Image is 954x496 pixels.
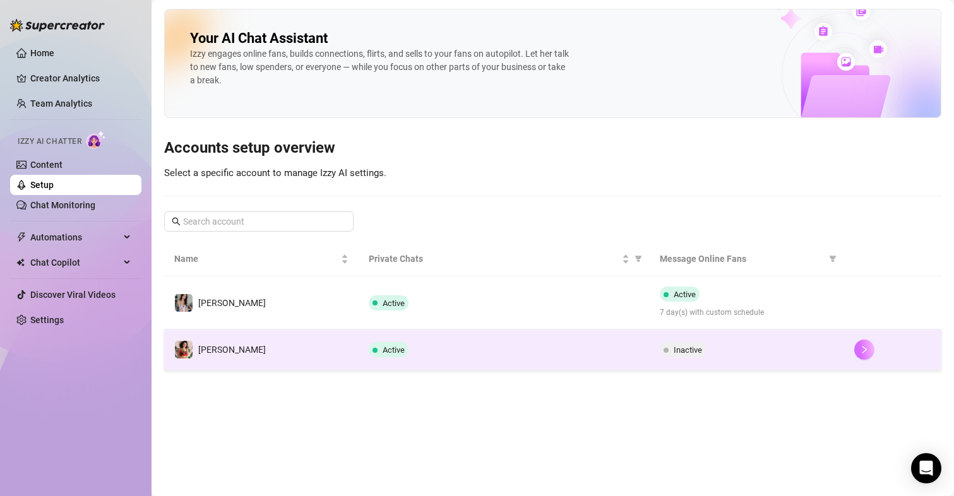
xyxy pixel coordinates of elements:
[860,345,869,354] span: right
[198,298,266,308] span: [PERSON_NAME]
[30,227,120,247] span: Automations
[826,249,839,268] span: filter
[674,345,702,355] span: Inactive
[175,341,193,358] img: maki
[164,242,359,276] th: Name
[383,345,405,355] span: Active
[16,232,27,242] span: thunderbolt
[30,252,120,273] span: Chat Copilot
[30,68,131,88] a: Creator Analytics
[829,255,837,263] span: filter
[632,249,645,268] span: filter
[16,258,25,267] img: Chat Copilot
[183,215,336,228] input: Search account
[164,167,386,179] span: Select a specific account to manage Izzy AI settings.
[190,30,328,47] h2: Your AI Chat Assistant
[198,345,266,355] span: [PERSON_NAME]
[30,160,63,170] a: Content
[30,200,95,210] a: Chat Monitoring
[30,180,54,190] a: Setup
[660,307,834,319] span: 7 day(s) with custom schedule
[911,453,941,483] div: Open Intercom Messenger
[30,48,54,58] a: Home
[30,315,64,325] a: Settings
[164,138,941,158] h3: Accounts setup overview
[172,217,181,226] span: search
[86,131,106,149] img: AI Chatter
[175,294,193,312] img: Maki
[660,252,824,266] span: Message Online Fans
[10,19,105,32] img: logo-BBDzfeDw.svg
[30,98,92,109] a: Team Analytics
[174,252,338,266] span: Name
[190,47,569,87] div: Izzy engages online fans, builds connections, flirts, and sells to your fans on autopilot. Let he...
[635,255,642,263] span: filter
[383,298,405,308] span: Active
[359,242,650,276] th: Private Chats
[30,290,116,300] a: Discover Viral Videos
[854,340,874,360] button: right
[369,252,620,266] span: Private Chats
[674,290,696,299] span: Active
[18,136,81,148] span: Izzy AI Chatter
